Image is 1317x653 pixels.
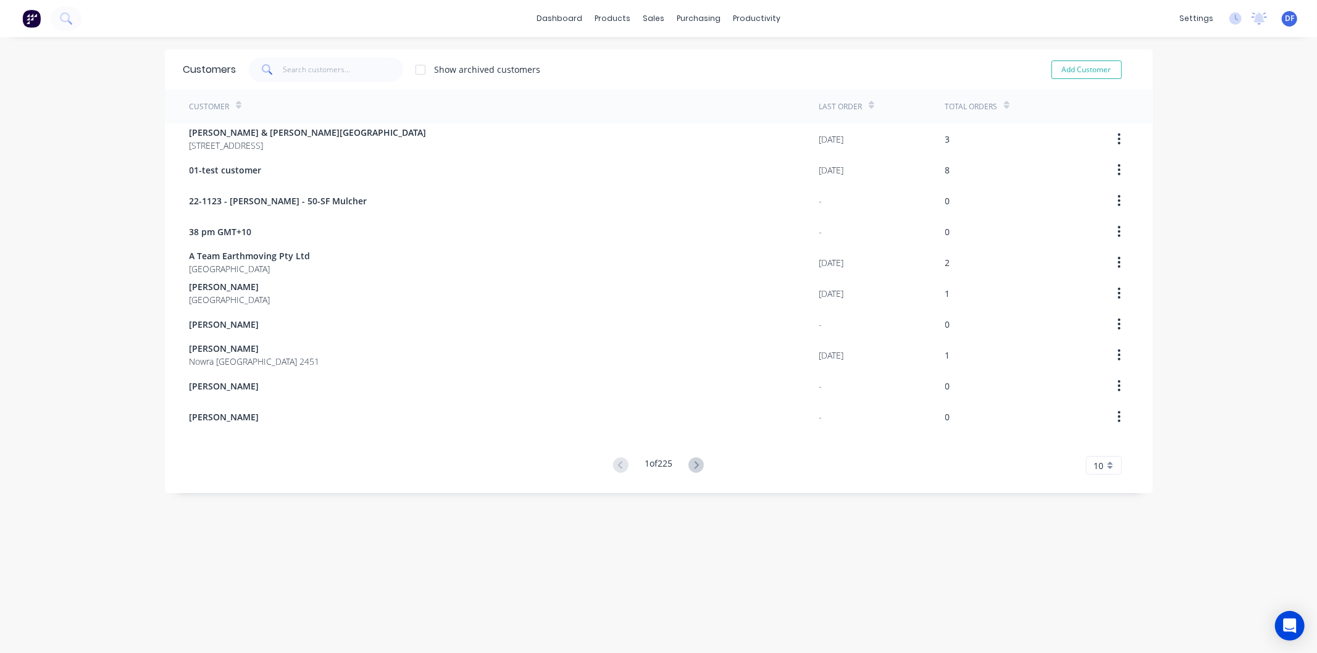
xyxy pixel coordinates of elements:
div: settings [1173,9,1219,28]
div: [DATE] [819,287,844,300]
div: 2 [945,256,950,269]
span: [PERSON_NAME] [190,318,259,331]
span: [PERSON_NAME] [190,342,320,355]
div: [DATE] [819,349,844,362]
div: Show archived customers [435,63,541,76]
span: [PERSON_NAME] & [PERSON_NAME][GEOGRAPHIC_DATA] [190,126,427,139]
div: - [819,318,822,331]
div: - [819,194,822,207]
div: 0 [945,380,950,393]
span: [PERSON_NAME] [190,280,270,293]
div: [DATE] [819,133,844,146]
div: 3 [945,133,950,146]
span: 38 pm GMT+10 [190,225,252,238]
span: 22-1123 - [PERSON_NAME] - 50-SF Mulcher [190,194,367,207]
div: Customers [183,62,236,77]
div: 1 of 225 [645,457,672,475]
div: sales [637,9,671,28]
span: A Team Earthmoving Pty Ltd [190,249,311,262]
div: - [819,410,822,423]
a: dashboard [530,9,588,28]
span: [STREET_ADDRESS] [190,139,427,152]
span: DF [1285,13,1294,24]
div: Total Orders [945,101,998,112]
div: [DATE] [819,256,844,269]
div: purchasing [671,9,727,28]
span: Nowra [GEOGRAPHIC_DATA] 2451 [190,355,320,368]
div: 0 [945,194,950,207]
span: [GEOGRAPHIC_DATA] [190,293,270,306]
div: productivity [727,9,787,28]
div: 0 [945,318,950,331]
div: [DATE] [819,164,844,177]
input: Search customers... [283,57,403,82]
div: 0 [945,225,950,238]
div: Customer [190,101,230,112]
div: - [819,225,822,238]
div: - [819,380,822,393]
div: 1 [945,287,950,300]
span: [PERSON_NAME] [190,380,259,393]
div: 1 [945,349,950,362]
div: 8 [945,164,950,177]
button: Add Customer [1052,60,1122,79]
span: [PERSON_NAME] [190,410,259,423]
span: 01-test customer [190,164,262,177]
div: 0 [945,410,950,423]
span: [GEOGRAPHIC_DATA] [190,262,311,275]
div: products [588,9,637,28]
div: Last Order [819,101,863,112]
div: Open Intercom Messenger [1275,611,1305,641]
img: Factory [22,9,41,28]
span: 10 [1094,459,1104,472]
